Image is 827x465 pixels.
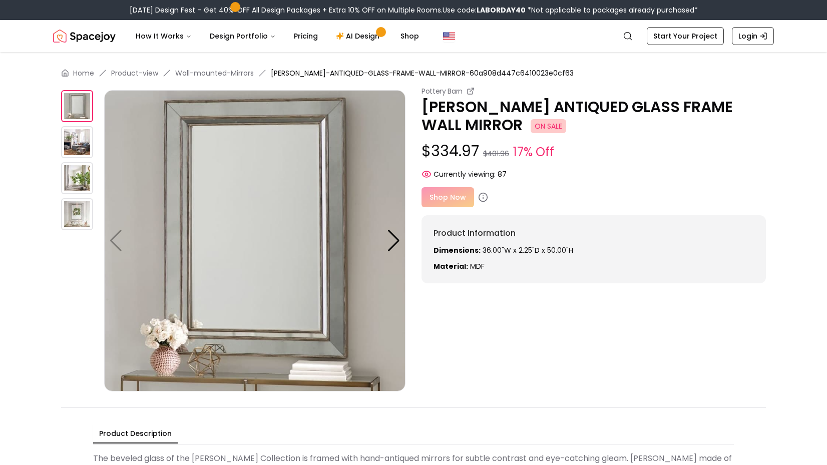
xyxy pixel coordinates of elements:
nav: breadcrumb [61,68,766,78]
span: Currently viewing: [434,169,496,179]
button: Product Description [93,424,178,443]
small: 17% Off [513,143,554,161]
nav: Global [53,20,774,52]
b: LABORDAY40 [477,5,526,15]
p: [PERSON_NAME] ANTIQUED GLASS FRAME WALL MIRROR [422,98,766,134]
strong: Material: [434,261,468,271]
a: Product-view [111,68,158,78]
a: Start Your Project [647,27,724,45]
img: Spacejoy Logo [53,26,116,46]
button: Design Portfolio [202,26,284,46]
a: Wall-mounted-Mirrors [175,68,254,78]
span: Use code: [443,5,526,15]
img: https://storage.googleapis.com/spacejoy-main/assets/60a908d447c6410023e0cf63/product_0_h4eb2f4b6f7b [61,90,93,122]
small: Pottery Barn [422,86,463,96]
img: https://storage.googleapis.com/spacejoy-main/assets/60a908d447c6410023e0cf63/product_3_13ofnm3pdd24c [61,198,93,230]
a: Pricing [286,26,326,46]
a: Home [73,68,94,78]
img: https://storage.googleapis.com/spacejoy-main/assets/60a908d447c6410023e0cf63/product_1_dk260el425n [61,126,93,158]
p: 36.00"W x 2.25"D x 50.00"H [434,245,754,255]
nav: Main [128,26,427,46]
a: AI Design [328,26,390,46]
a: Shop [392,26,427,46]
button: How It Works [128,26,200,46]
span: MDF [470,261,485,271]
div: [DATE] Design Fest – Get 40% OFF All Design Packages + Extra 10% OFF on Multiple Rooms. [130,5,698,15]
span: 87 [498,169,507,179]
a: Login [732,27,774,45]
a: Spacejoy [53,26,116,46]
span: [PERSON_NAME]-ANTIQUED-GLASS-FRAME-WALL-MIRROR-60a908d447c6410023e0cf63 [271,68,574,78]
span: *Not applicable to packages already purchased* [526,5,698,15]
img: https://storage.googleapis.com/spacejoy-main/assets/60a908d447c6410023e0cf63/product_2_h3elc29gkcg8 [61,162,93,194]
small: $401.96 [483,149,509,159]
img: https://storage.googleapis.com/spacejoy-main/assets/60a908d447c6410023e0cf63/product_0_h4eb2f4b6f7b [104,90,405,391]
span: ON SALE [531,119,566,133]
strong: Dimensions: [434,245,481,255]
h6: Product Information [434,227,754,239]
p: $334.97 [422,142,766,161]
img: United States [443,30,455,42]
